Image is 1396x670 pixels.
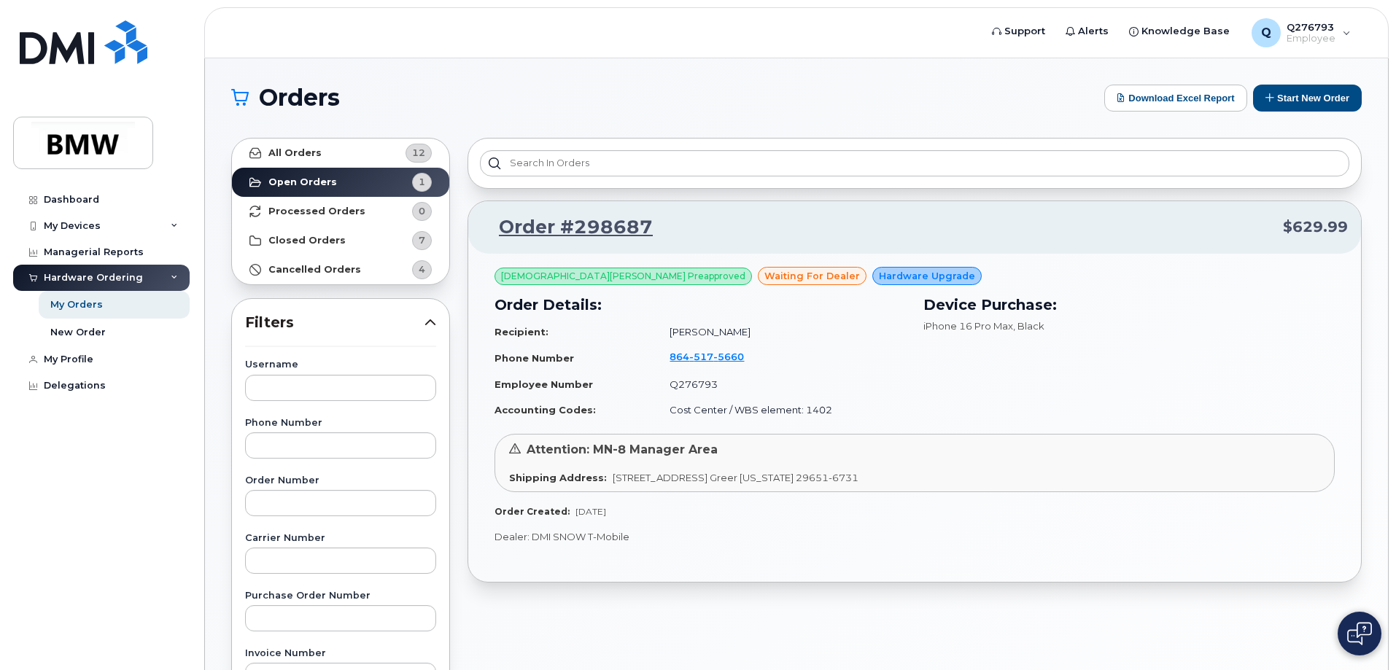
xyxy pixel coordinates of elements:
strong: All Orders [268,147,322,159]
span: 7 [419,233,425,247]
span: 1 [419,175,425,189]
label: Username [245,360,436,370]
label: Invoice Number [245,649,436,658]
span: 5660 [713,351,744,362]
label: Purchase Order Number [245,591,436,601]
span: Hardware Upgrade [879,269,975,283]
strong: Phone Number [495,352,574,364]
span: Filters [245,312,424,333]
span: [DATE] [575,506,606,517]
span: iPhone 16 Pro Max [923,320,1013,332]
a: 8645175660 [670,351,761,362]
p: Dealer: DMI SNOW T-Mobile [495,530,1335,544]
strong: Open Orders [268,176,337,188]
span: [DEMOGRAPHIC_DATA][PERSON_NAME] Preapproved [501,270,745,283]
button: Download Excel Report [1104,85,1247,112]
span: Orders [259,87,340,109]
h3: Device Purchase: [923,294,1335,316]
strong: Accounting Codes: [495,404,596,416]
span: 12 [412,146,425,160]
button: Start New Order [1253,85,1362,112]
label: Carrier Number [245,534,436,543]
strong: Order Created: [495,506,570,517]
span: $629.99 [1283,217,1348,238]
span: 517 [689,351,713,362]
span: 0 [419,204,425,218]
span: Attention: MN-8 Manager Area [527,443,718,456]
strong: Recipient: [495,326,548,338]
a: Order #298687 [481,214,653,241]
strong: Closed Orders [268,235,346,246]
span: [STREET_ADDRESS] Greer [US_STATE] 29651-6731 [613,472,858,483]
span: , Black [1013,320,1044,332]
label: Order Number [245,476,436,486]
td: Q276793 [656,372,906,397]
a: Open Orders1 [232,168,449,197]
span: waiting for dealer [764,269,860,283]
a: Closed Orders7 [232,226,449,255]
td: [PERSON_NAME] [656,319,906,345]
a: Cancelled Orders4 [232,255,449,284]
span: 864 [670,351,744,362]
input: Search in orders [480,150,1349,176]
strong: Shipping Address: [509,472,607,483]
a: All Orders12 [232,139,449,168]
td: Cost Center / WBS element: 1402 [656,397,906,423]
h3: Order Details: [495,294,906,316]
img: Open chat [1347,622,1372,645]
strong: Processed Orders [268,206,365,217]
label: Phone Number [245,418,436,428]
strong: Employee Number [495,378,593,390]
a: Processed Orders0 [232,197,449,226]
span: 4 [419,262,425,276]
strong: Cancelled Orders [268,264,361,276]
